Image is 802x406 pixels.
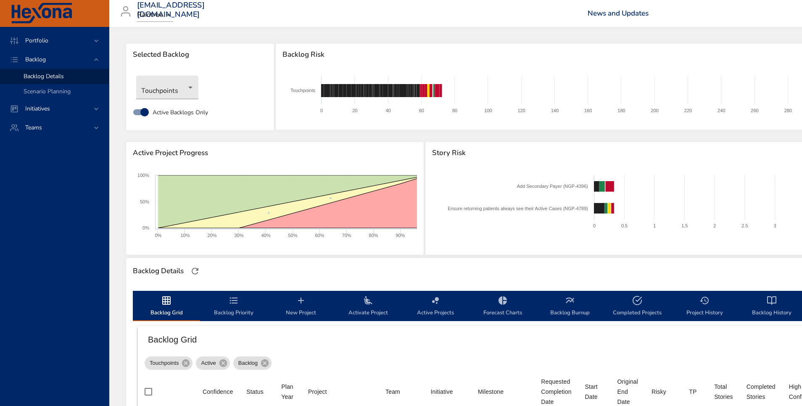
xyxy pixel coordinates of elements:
span: Backlog Grid [138,295,195,318]
span: TP [689,387,701,397]
text: 70% [342,233,351,238]
text: 40% [261,233,270,238]
text: 280 [784,108,792,113]
text: 0 [593,223,596,228]
div: Confidence [203,387,233,397]
button: Refresh Page [189,265,201,277]
span: Backlog Priority [205,295,262,318]
span: Active [196,359,221,367]
text: 1.5 [681,223,688,228]
text: 180 [617,108,625,113]
span: Initiative [431,387,464,397]
span: Touchpoints [145,359,184,367]
span: New Project [272,295,330,318]
span: Active Backlogs Only [153,108,208,117]
span: Project [308,387,372,397]
div: Project [308,387,327,397]
text: 0 [320,108,323,113]
span: Portfolio [18,37,55,45]
text: 50% [288,233,297,238]
text: 2.5 [742,223,748,228]
div: Sort [689,387,696,397]
text: Add Secondary Payer (NGP-4396) [517,184,588,189]
text: 140 [551,108,559,113]
div: Active [196,356,230,370]
div: Sort [431,387,453,397]
span: Scenario Planning [24,87,71,95]
text: 80 [452,108,457,113]
text: 160 [584,108,592,113]
text: 60 [419,108,424,113]
img: Hexona [10,3,73,24]
span: Active Project Progress [133,149,417,157]
text: 20% [207,233,216,238]
div: Sort [585,382,604,402]
span: Risky [652,387,675,397]
div: Initiative [431,387,453,397]
text: Ensure returning patients always see their Active Cases (NGP-4789) [448,206,588,211]
div: Milestone [478,387,504,397]
text: 100 [484,108,492,113]
div: Sort [203,387,233,397]
div: Status [246,387,264,397]
span: Backlog [233,359,263,367]
text: 40 [386,108,391,113]
div: Sort [246,387,264,397]
text: 200 [651,108,659,113]
span: Backlog Burnup [541,295,599,318]
div: Backlog Details [130,264,186,278]
text: 120 [518,108,525,113]
span: Completed Projects [609,295,666,318]
div: Start Date [585,382,604,402]
div: TP [689,387,696,397]
div: Completed Stories [747,382,776,402]
div: Total Stories [714,382,733,402]
div: Touchpoints [145,356,193,370]
a: News and Updates [588,8,649,18]
text: 30% [234,233,243,238]
div: Touchpoints [136,76,198,99]
span: Teams [18,124,49,132]
div: Sort [714,382,733,402]
span: Backlog [18,55,53,63]
h3: [EMAIL_ADDRESS][DOMAIN_NAME] [137,1,205,19]
span: Status [246,387,268,397]
span: Active Projects [407,295,464,318]
div: Sort [385,387,400,397]
div: Sort [478,387,504,397]
text: 0% [142,225,149,230]
span: Activate Project [340,295,397,318]
div: Backlog [233,356,272,370]
div: Risky [652,387,666,397]
div: Team [385,387,400,397]
text: 90% [396,233,405,238]
text: 80% [369,233,378,238]
text: 220 [684,108,692,113]
span: Project History [676,295,733,318]
div: Sort [652,387,666,397]
div: Plan Year [281,382,295,402]
div: Sort [308,387,327,397]
div: Sort [747,382,776,402]
div: Raintree [137,8,173,22]
span: Initiatives [18,105,57,113]
text: 3 [774,223,776,228]
span: Team [385,387,417,397]
span: Milestone [478,387,528,397]
text: 2 [714,223,716,228]
text: 50% [140,199,149,204]
span: Selected Backlog [133,50,267,59]
text: 20 [352,108,357,113]
text: 60% [315,233,324,238]
span: Forecast Charts [474,295,531,318]
text: 0.5 [621,223,628,228]
text: 100% [137,173,149,178]
text: 1 [653,223,656,228]
span: Backlog History [743,295,800,318]
text: 10% [180,233,190,238]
